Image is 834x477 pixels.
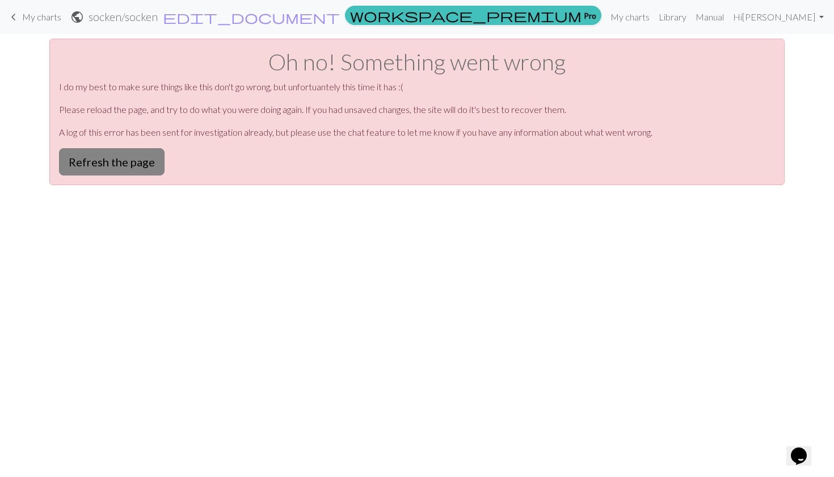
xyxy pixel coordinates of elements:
[7,7,61,27] a: My charts
[786,432,823,466] iframe: chat widget
[59,48,775,76] h1: Oh no! Something went wrong
[728,6,828,28] a: Hi[PERSON_NAME]
[59,148,165,175] button: Refresh the page
[606,6,654,28] a: My charts
[345,6,601,25] a: Pro
[59,103,775,116] p: Please reload the page, and try to do what you were doing again. If you had unsaved changes, the ...
[163,9,340,25] span: edit_document
[691,6,728,28] a: Manual
[654,6,691,28] a: Library
[350,7,582,23] span: workspace_premium
[22,11,61,22] span: My charts
[89,10,158,23] h2: socken / socken
[59,125,775,139] p: A log of this error has been sent for investigation already, but please use the chat feature to l...
[7,9,20,25] span: keyboard_arrow_left
[59,80,775,94] p: I do my best to make sure things like this don't go wrong, but unfortuantely this time it has :(
[70,9,84,25] span: public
